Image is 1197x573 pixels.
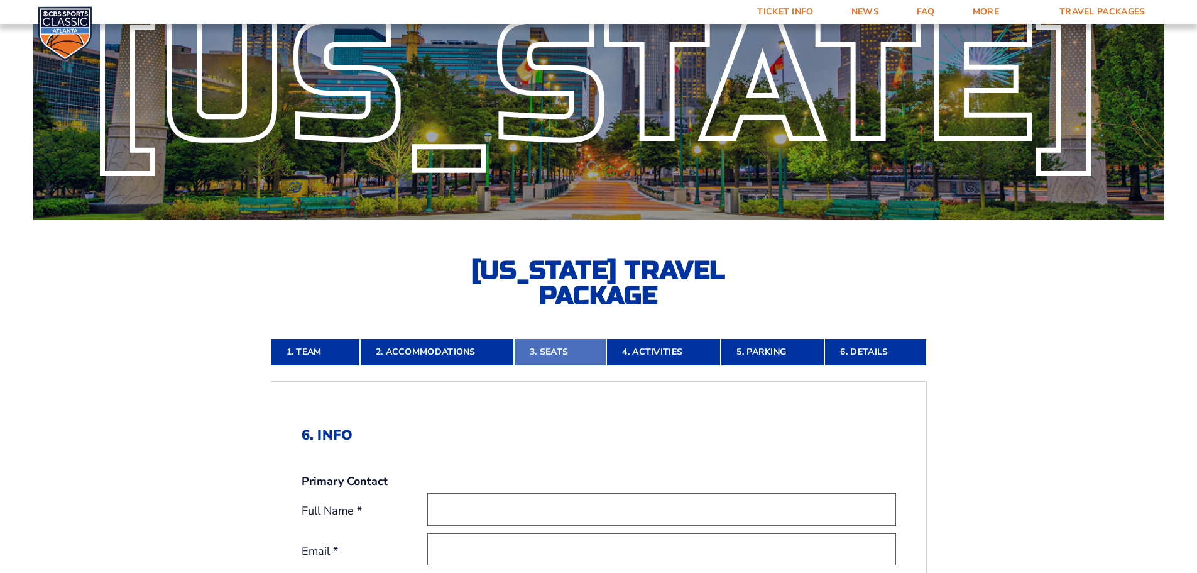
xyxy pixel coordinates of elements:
[302,474,388,489] strong: Primary Contact
[461,258,737,308] h2: [US_STATE] Travel Package
[360,338,514,366] a: 2. Accommodations
[302,427,896,443] h2: 6. Info
[606,338,721,366] a: 4. Activities
[33,17,1164,151] div: [US_STATE]
[271,338,360,366] a: 1. Team
[721,338,824,366] a: 5. Parking
[38,6,92,61] img: CBS Sports Classic
[302,503,427,519] label: Full Name *
[302,543,427,559] label: Email *
[514,338,606,366] a: 3. Seats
